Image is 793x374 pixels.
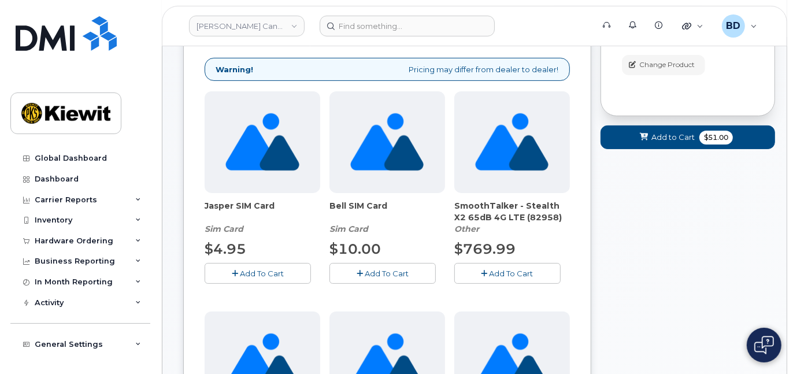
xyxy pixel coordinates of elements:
[329,200,445,235] div: Bell SIM Card
[454,200,570,223] span: SmoothTalker - Stealth X2 65dB 4G LTE (82958)
[601,125,775,149] button: Add to Cart $51.00
[365,269,409,278] span: Add To Cart
[754,336,774,354] img: Open chat
[350,91,424,193] img: no_image_found-2caef05468ed5679b831cfe6fc140e25e0c280774317ffc20a367ab7fd17291e.png
[454,200,570,235] div: SmoothTalker - Stealth X2 65dB 4G LTE (82958)
[205,224,243,234] em: Sim Card
[205,200,320,235] div: Jasper SIM Card
[454,240,516,257] span: $769.99
[726,19,740,33] span: BD
[329,224,368,234] em: Sim Card
[240,269,284,278] span: Add To Cart
[225,91,299,193] img: no_image_found-2caef05468ed5679b831cfe6fc140e25e0c280774317ffc20a367ab7fd17291e.png
[189,16,305,36] a: Kiewit Canada Inc
[216,64,253,75] strong: Warning!
[205,263,311,283] button: Add To Cart
[640,60,695,70] span: Change Product
[674,14,712,38] div: Quicklinks
[490,269,533,278] span: Add To Cart
[329,200,445,223] span: Bell SIM Card
[622,55,705,75] button: Change Product
[651,132,695,143] span: Add to Cart
[329,240,381,257] span: $10.00
[699,131,733,145] span: $51.00
[205,240,246,257] span: $4.95
[454,224,479,234] em: Other
[320,16,495,36] input: Find something...
[329,263,436,283] button: Add To Cart
[475,91,549,193] img: no_image_found-2caef05468ed5679b831cfe6fc140e25e0c280774317ffc20a367ab7fd17291e.png
[205,200,320,223] span: Jasper SIM Card
[454,263,561,283] button: Add To Cart
[714,14,765,38] div: Barbara Dye
[205,58,570,82] div: Pricing may differ from dealer to dealer!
